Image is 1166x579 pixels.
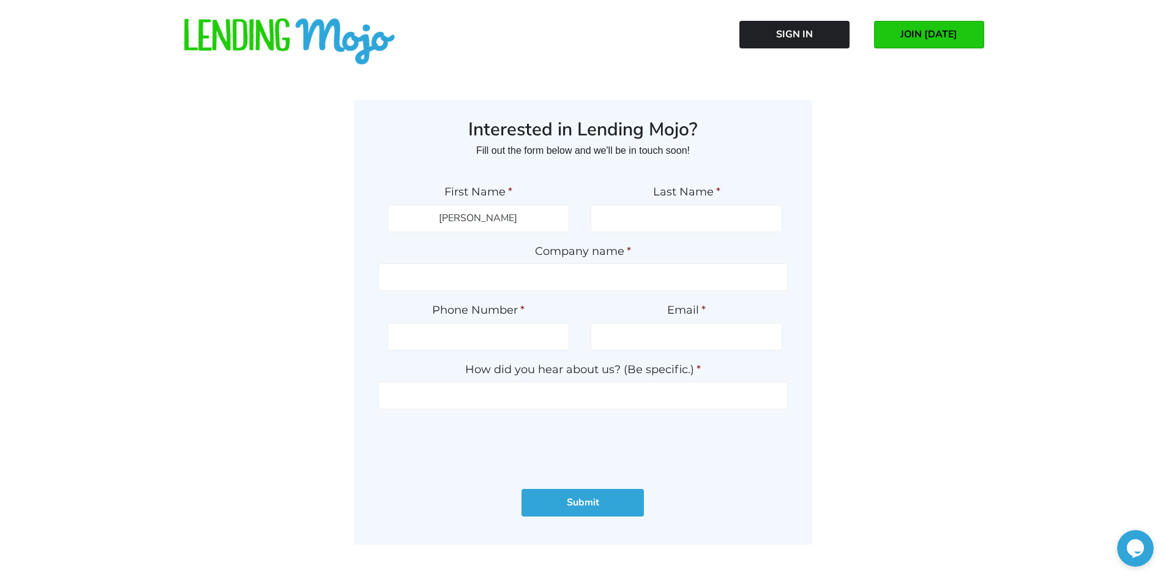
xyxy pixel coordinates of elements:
iframe: chat widget [1117,530,1154,567]
label: Phone Number [387,303,569,317]
img: lm-horizontal-logo [182,18,397,66]
iframe: reCAPTCHA [490,422,676,469]
span: Sign In [776,29,813,40]
a: JOIN [DATE] [874,21,984,48]
label: How did you hear about us? (Be specific.) [378,363,788,377]
label: Email [591,303,782,317]
input: Submit [521,489,644,517]
span: JOIN [DATE] [900,29,957,40]
h3: Interested in Lending Mojo? [378,118,788,142]
label: First Name [387,185,569,199]
label: Company name [378,244,788,259]
label: Last Name [591,185,782,199]
a: Sign In [739,21,850,48]
p: Fill out the form below and we'll be in touch soon! [378,141,788,161]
